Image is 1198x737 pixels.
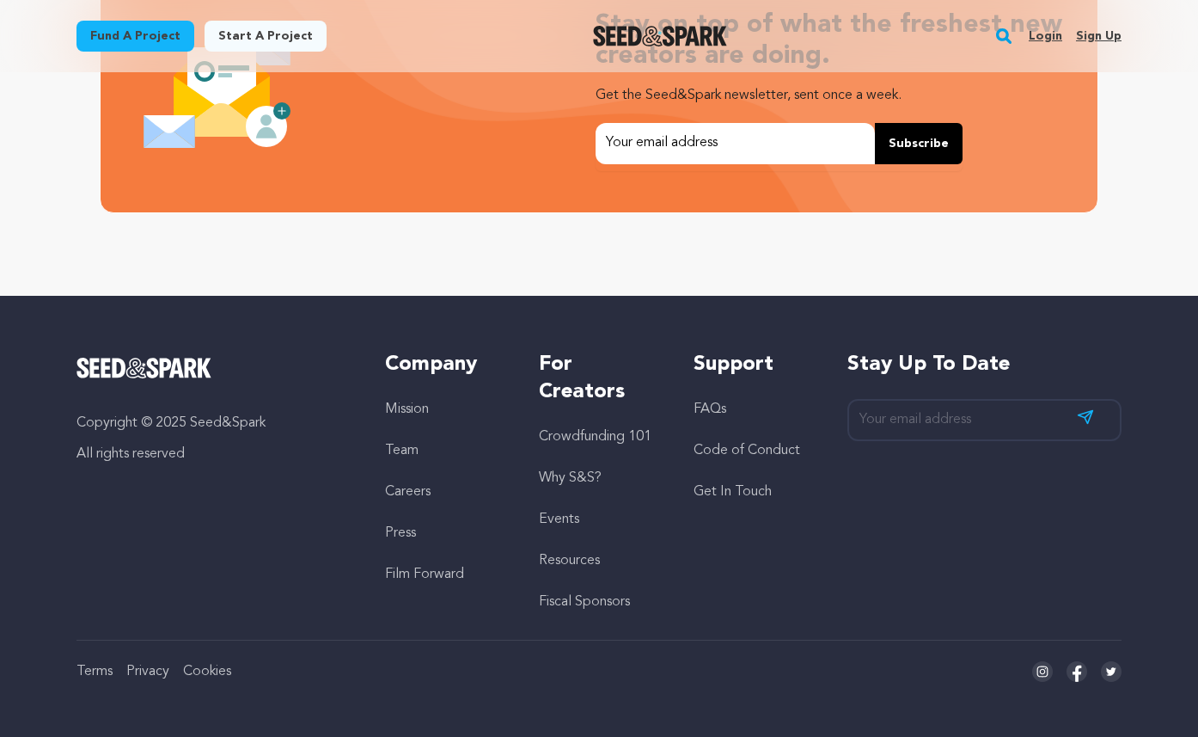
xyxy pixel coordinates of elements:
[593,26,728,46] img: Seed&Spark Logo Dark Mode
[76,413,351,433] p: Copyright © 2025 Seed&Spark
[76,21,194,52] a: Fund a project
[385,351,504,378] h5: Company
[183,665,231,679] a: Cookies
[205,21,327,52] a: Start a project
[847,351,1122,378] h5: Stay up to date
[1076,22,1122,50] a: Sign up
[593,26,728,46] a: Seed&Spark Homepage
[539,430,651,444] a: Crowdfunding 101
[385,402,429,416] a: Mission
[76,358,211,378] img: Seed&Spark Logo
[539,554,600,568] a: Resources
[76,358,351,378] a: Seed&Spark Homepage
[889,135,949,152] span: Subscribe
[847,399,1122,441] input: Your email address
[694,402,726,416] a: FAQs
[385,485,431,499] a: Careers
[694,485,772,499] a: Get In Touch
[385,444,419,458] a: Team
[875,123,963,164] button: Subscribe
[1029,22,1062,50] a: Login
[385,568,464,581] a: Film Forward
[539,595,630,609] a: Fiscal Sponsors
[126,665,169,679] a: Privacy
[76,665,113,679] a: Terms
[694,444,800,458] a: Code of Conduct
[539,471,602,485] a: Why S&S?
[694,351,813,378] h5: Support
[539,513,579,526] a: Events
[142,15,292,165] img: Seed&Spark Newsletter Icon
[76,444,351,464] p: All rights reserved
[539,351,658,406] h5: For Creators
[385,526,416,540] a: Press
[596,123,875,164] input: Your email address
[596,82,1085,109] p: Get the Seed&Spark newsletter, sent once a week.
